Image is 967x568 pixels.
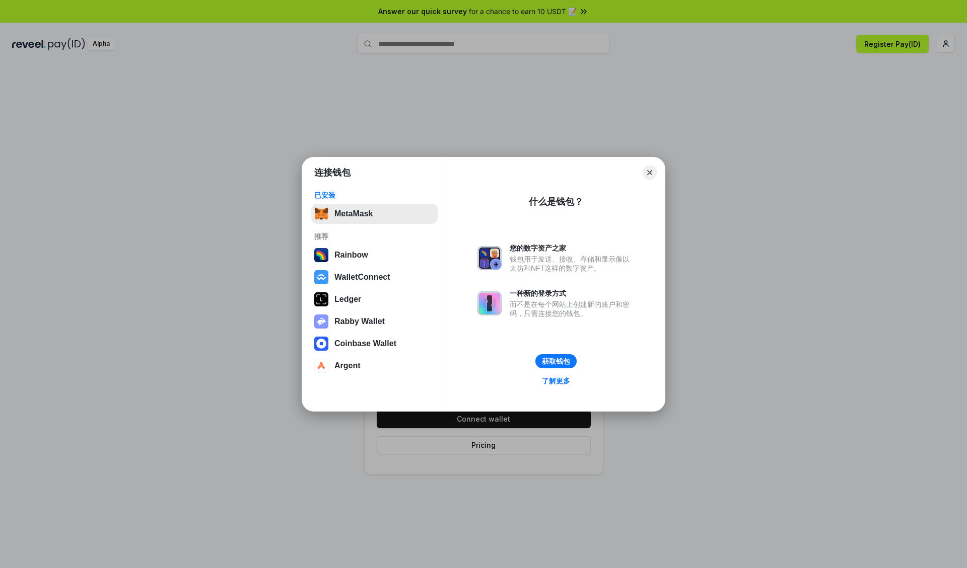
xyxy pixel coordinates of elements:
[334,361,361,370] div: Argent
[311,289,438,309] button: Ledger
[542,376,570,385] div: 了解更多
[535,354,577,368] button: 获取钱包
[510,289,635,298] div: 一种新的登录方式
[314,191,435,200] div: 已安装
[334,273,390,282] div: WalletConnect
[311,245,438,265] button: Rainbow
[314,207,328,221] img: svg+xml,%3Csvg%20fill%3D%22none%22%20height%3D%2233%22%20viewBox%3D%220%200%2035%2033%22%20width%...
[334,295,361,304] div: Ledger
[311,311,438,332] button: Rabby Wallet
[311,204,438,224] button: MetaMask
[314,232,435,241] div: 推荐
[311,356,438,376] button: Argent
[314,314,328,329] img: svg+xml,%3Csvg%20xmlns%3D%22http%3A%2F%2Fwww.w3.org%2F2000%2Fsvg%22%20fill%3D%22none%22%20viewBox...
[314,167,351,179] h1: 连接钱包
[311,267,438,287] button: WalletConnect
[314,292,328,306] img: svg+xml,%3Csvg%20xmlns%3D%22http%3A%2F%2Fwww.w3.org%2F2000%2Fsvg%22%20width%3D%2228%22%20height%3...
[314,337,328,351] img: svg+xml,%3Csvg%20width%3D%2228%22%20height%3D%2228%22%20viewBox%3D%220%200%2028%2028%22%20fill%3D...
[536,374,576,387] a: 了解更多
[477,291,502,315] img: svg+xml,%3Csvg%20xmlns%3D%22http%3A%2F%2Fwww.w3.org%2F2000%2Fsvg%22%20fill%3D%22none%22%20viewBox...
[334,251,368,260] div: Rainbow
[314,248,328,262] img: svg+xml,%3Csvg%20width%3D%22120%22%20height%3D%22120%22%20viewBox%3D%220%200%20120%20120%22%20fil...
[643,166,657,180] button: Close
[510,244,635,253] div: 您的数字资产之家
[334,339,396,348] div: Coinbase Wallet
[334,209,373,218] div: MetaMask
[529,196,583,208] div: 什么是钱包？
[314,359,328,373] img: svg+xml,%3Csvg%20width%3D%2228%22%20height%3D%2228%22%20viewBox%3D%220%200%2028%2028%22%20fill%3D...
[542,357,570,366] div: 获取钱包
[314,270,328,284] img: svg+xml,%3Csvg%20width%3D%2228%22%20height%3D%2228%22%20viewBox%3D%220%200%2028%2028%22%20fill%3D...
[510,255,635,273] div: 钱包用于发送、接收、存储和显示像以太坊和NFT这样的数字资产。
[311,334,438,354] button: Coinbase Wallet
[334,317,385,326] div: Rabby Wallet
[510,300,635,318] div: 而不是在每个网站上创建新的账户和密码，只需连接您的钱包。
[477,246,502,270] img: svg+xml,%3Csvg%20xmlns%3D%22http%3A%2F%2Fwww.w3.org%2F2000%2Fsvg%22%20fill%3D%22none%22%20viewBox...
